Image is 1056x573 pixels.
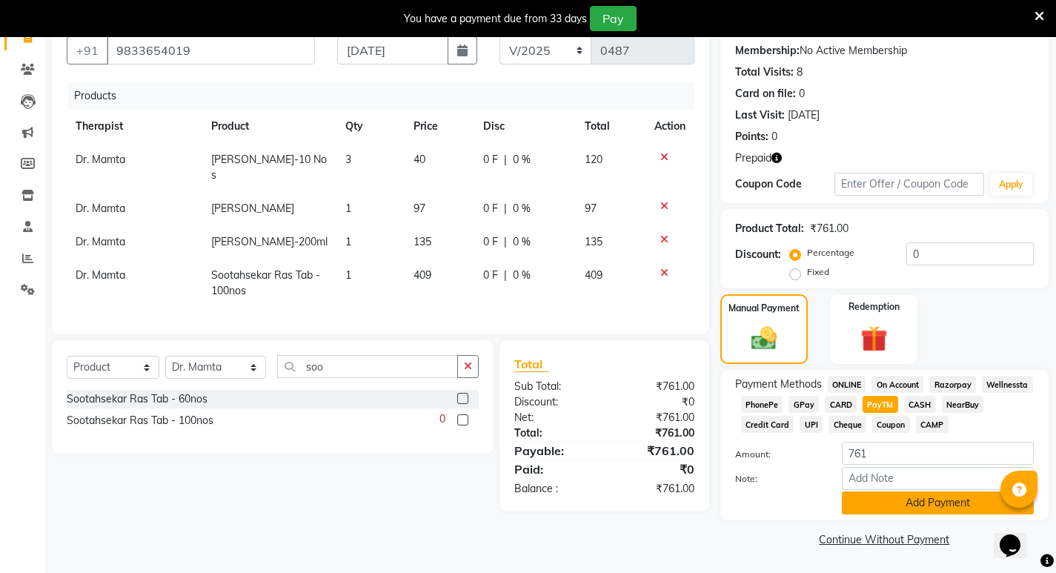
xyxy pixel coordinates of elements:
div: Total: [503,425,604,441]
span: CASH [904,396,936,413]
button: Pay [590,6,637,31]
div: Sootahsekar Ras Tab - 60nos [67,391,207,407]
span: [PERSON_NAME]-200ml [211,235,328,248]
div: ₹761.00 [604,410,705,425]
label: Manual Payment [728,302,800,315]
span: Prepaid [735,150,771,166]
span: 3 [345,153,351,166]
th: Total [576,110,645,143]
label: Fixed [807,265,829,279]
div: Sootahsekar Ras Tab - 100nos [67,413,213,428]
input: Amount [842,442,1034,465]
div: Card on file: [735,86,796,102]
label: Percentage [807,246,854,259]
span: 0 F [483,234,498,250]
button: Add Payment [842,491,1034,514]
div: Product Total: [735,221,804,236]
iframe: chat widget [994,514,1041,558]
span: 40 [414,153,425,166]
div: Membership: [735,43,800,59]
span: | [504,152,507,168]
span: 135 [414,235,431,248]
th: Disc [474,110,576,143]
div: ₹761.00 [604,379,705,394]
th: Price [405,110,474,143]
span: 0 F [483,201,498,216]
span: NearBuy [942,396,984,413]
span: 0 [439,411,445,427]
div: ₹0 [604,394,705,410]
label: Redemption [849,300,900,314]
div: ₹761.00 [604,442,705,460]
div: [DATE] [788,107,820,123]
div: Total Visits: [735,64,794,80]
button: +91 [67,36,108,64]
span: | [504,268,507,283]
div: 8 [797,64,803,80]
th: Product [202,110,336,143]
div: Sub Total: [503,379,604,394]
span: On Account [871,376,923,393]
div: You have a payment due from 33 days [404,11,587,27]
img: _gift.svg [852,322,896,356]
span: 1 [345,235,351,248]
span: Razorpay [929,376,976,393]
div: Balance : [503,481,604,497]
div: ₹761.00 [604,481,705,497]
div: ₹761.00 [810,221,849,236]
th: Qty [336,110,405,143]
div: 0 [799,86,805,102]
div: ₹761.00 [604,425,705,441]
div: Points: [735,129,768,145]
div: Products [68,82,705,110]
span: UPI [800,416,823,433]
span: PhonePe [741,396,783,413]
span: 0 F [483,152,498,168]
div: ₹0 [604,460,705,478]
input: Search or Scan [277,355,458,378]
span: 0 % [513,201,531,216]
span: CARD [825,396,857,413]
span: Dr. Mamta [76,268,125,282]
span: GPay [788,396,819,413]
span: Coupon [872,416,910,433]
span: 409 [585,268,602,282]
div: Paid: [503,460,604,478]
span: Cheque [828,416,866,433]
span: 1 [345,202,351,215]
a: Continue Without Payment [723,532,1046,548]
th: Action [645,110,694,143]
span: [PERSON_NAME] [211,202,294,215]
input: Search by Name/Mobile/Email/Code [107,36,315,64]
span: 135 [585,235,602,248]
span: 97 [585,202,597,215]
span: Total [514,357,548,372]
span: | [504,201,507,216]
span: Dr. Mamta [76,153,125,166]
span: CAMP [916,416,949,433]
span: 409 [414,268,431,282]
span: | [504,234,507,250]
button: Apply [990,173,1032,196]
div: Last Visit: [735,107,785,123]
span: 0 % [513,234,531,250]
div: Payable: [503,442,604,460]
div: Discount: [503,394,604,410]
span: Dr. Mamta [76,235,125,248]
input: Add Note [842,467,1034,490]
span: ONLINE [828,376,866,393]
span: Sootahsekar Ras Tab - 100nos [211,268,320,297]
span: 0 % [513,152,531,168]
span: [PERSON_NAME]-10 Nos [211,153,327,182]
span: 0 F [483,268,498,283]
div: Coupon Code [735,176,834,192]
span: 97 [414,202,425,215]
div: Net: [503,410,604,425]
span: 1 [345,268,351,282]
div: 0 [771,129,777,145]
span: Credit Card [741,416,794,433]
label: Note: [724,472,831,486]
label: Amount: [724,448,831,461]
span: Payment Methods [735,377,822,392]
span: Wellnessta [982,376,1033,393]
